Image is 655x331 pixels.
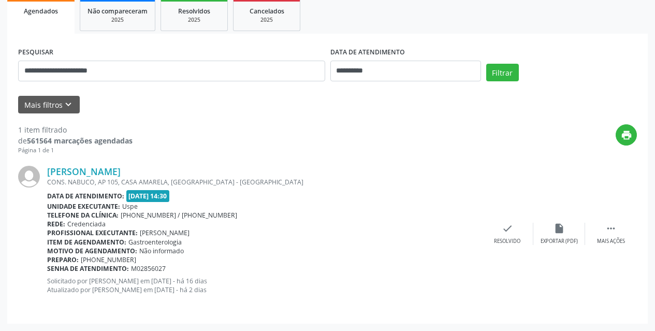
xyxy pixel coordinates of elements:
[494,238,520,245] div: Resolvido
[81,255,136,264] span: [PHONE_NUMBER]
[27,136,133,146] strong: 561564 marcações agendadas
[67,220,106,228] span: Credenciada
[47,238,126,247] b: Item de agendamento:
[47,202,120,211] b: Unidade executante:
[597,238,625,245] div: Mais ações
[554,223,565,234] i: insert_drive_file
[88,16,148,24] div: 2025
[47,247,137,255] b: Motivo de agendamento:
[502,223,513,234] i: check
[250,7,284,16] span: Cancelados
[47,277,482,294] p: Solicitado por [PERSON_NAME] em [DATE] - há 16 dias Atualizado por [PERSON_NAME] em [DATE] - há 2...
[88,7,148,16] span: Não compareceram
[621,129,632,141] i: print
[18,96,80,114] button: Mais filtroskeyboard_arrow_down
[131,264,166,273] span: M02856027
[18,135,133,146] div: de
[18,146,133,155] div: Página 1 de 1
[616,124,637,146] button: print
[47,178,482,186] div: CONS. NABUCO, AP 105, CASA AMARELA, [GEOGRAPHIC_DATA] - [GEOGRAPHIC_DATA]
[47,228,138,237] b: Profissional executante:
[18,45,53,61] label: PESQUISAR
[168,16,220,24] div: 2025
[47,192,124,200] b: Data de atendimento:
[128,238,182,247] span: Gastroenterologia
[121,211,237,220] span: [PHONE_NUMBER] / [PHONE_NUMBER]
[178,7,210,16] span: Resolvidos
[47,211,119,220] b: Telefone da clínica:
[18,124,133,135] div: 1 item filtrado
[24,7,58,16] span: Agendados
[47,255,79,264] b: Preparo:
[139,247,184,255] span: Não informado
[541,238,578,245] div: Exportar (PDF)
[605,223,617,234] i: 
[126,190,170,202] span: [DATE] 14:30
[63,99,74,110] i: keyboard_arrow_down
[241,16,293,24] div: 2025
[18,166,40,188] img: img
[486,64,519,81] button: Filtrar
[330,45,405,61] label: DATA DE ATENDIMENTO
[47,166,121,177] a: [PERSON_NAME]
[122,202,138,211] span: Uspe
[140,228,190,237] span: [PERSON_NAME]
[47,220,65,228] b: Rede:
[47,264,129,273] b: Senha de atendimento:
